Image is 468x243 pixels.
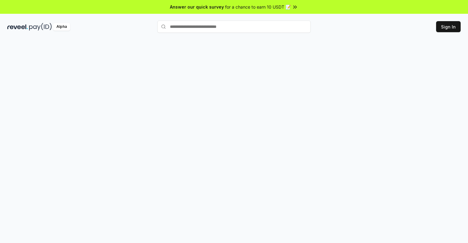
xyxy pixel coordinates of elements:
[436,21,461,32] button: Sign In
[225,4,291,10] span: for a chance to earn 10 USDT 📝
[53,23,70,31] div: Alpha
[29,23,52,31] img: pay_id
[170,4,224,10] span: Answer our quick survey
[7,23,28,31] img: reveel_dark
